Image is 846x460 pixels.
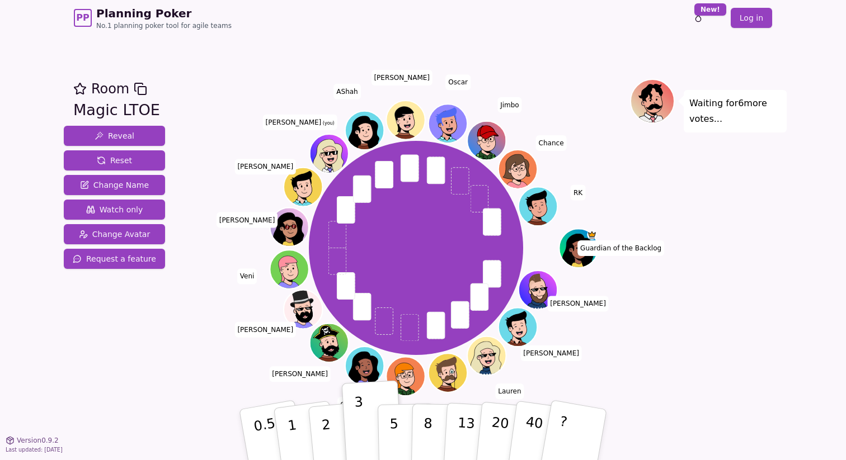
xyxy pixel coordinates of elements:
span: Planning Poker [96,6,232,21]
span: No.1 planning poker tool for agile teams [96,21,232,30]
span: Room [91,79,129,99]
a: Log in [731,8,772,28]
button: Click to change your avatar [311,135,347,172]
button: New! [688,8,708,28]
span: Change Avatar [79,229,151,240]
span: Click to change your name [234,321,296,337]
span: Click to change your name [333,83,360,99]
button: Change Avatar [64,224,165,244]
button: Reset [64,150,165,170]
span: Click to change your name [445,74,471,90]
span: Guardian of the Backlog is the host [587,230,596,239]
button: Reveal [64,126,165,146]
span: Click to change your name [371,69,433,85]
span: Click to change your name [263,114,337,130]
span: Version 0.9.2 [17,436,59,445]
span: Click to change your name [269,366,331,382]
a: PPPlanning PokerNo.1 planning poker tool for agile teams [74,6,232,30]
button: Change Name [64,175,165,195]
button: Version0.9.2 [6,436,59,445]
div: Magic LTOE [73,99,160,122]
span: Click to change your name [547,296,609,311]
span: Reveal [95,130,134,141]
span: Click to change your name [520,345,582,361]
span: Click to change your name [571,184,585,200]
span: Click to change your name [234,159,296,174]
button: Watch only [64,200,165,220]
button: Add as favourite [73,79,87,99]
span: Request a feature [73,253,156,264]
span: Watch only [86,204,143,215]
span: (you) [321,120,335,125]
button: Request a feature [64,249,165,269]
span: Click to change your name [237,268,257,284]
span: Change Name [80,179,149,191]
p: 3 [354,394,366,455]
div: New! [694,3,726,16]
span: Click to change your name [536,135,567,150]
span: PP [76,11,89,25]
span: Click to change your name [497,97,522,112]
span: Click to change your name [217,212,278,227]
span: Click to change your name [577,240,664,256]
span: Reset [97,155,132,166]
span: Click to change your name [495,383,524,399]
p: Waiting for 6 more votes... [689,96,781,127]
span: Last updated: [DATE] [6,447,63,453]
